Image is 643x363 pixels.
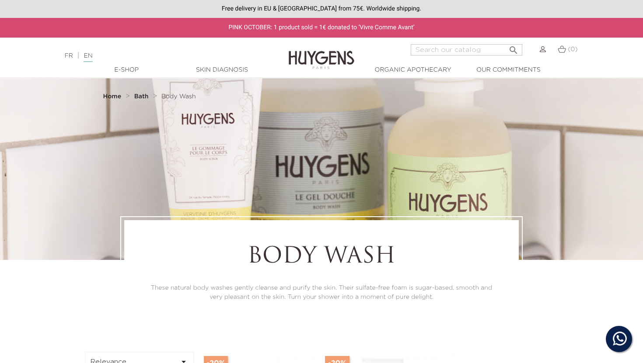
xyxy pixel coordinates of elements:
a: E-Shop [83,66,170,75]
a: Our commitments [465,66,552,75]
a: Organic Apothecary [369,66,457,75]
strong: Bath [134,93,149,100]
strong: Home [103,93,122,100]
i:  [508,42,519,53]
a: Home [103,93,123,100]
span: Body Wash [161,93,196,100]
span: (0) [568,46,577,52]
a: Bath [134,93,151,100]
div: | [60,51,261,61]
input: Search [411,44,522,55]
a: EN [84,53,92,62]
img: Huygens [289,37,354,70]
h1: Body Wash [148,244,495,270]
a: FR [64,53,73,59]
p: These natural body washes gently cleanse and purify the skin. Their sulfate-free foam is sugar-ba... [148,283,495,302]
a: Body Wash [161,93,196,100]
a: Skin Diagnosis [178,66,266,75]
button:  [506,41,521,53]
